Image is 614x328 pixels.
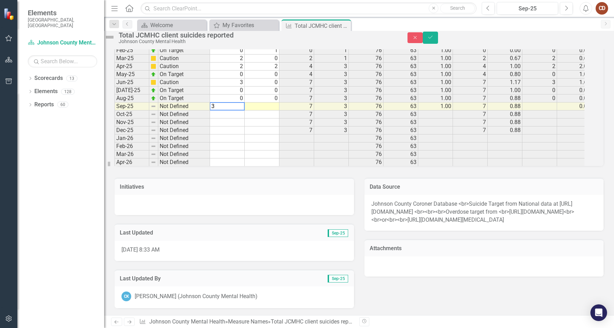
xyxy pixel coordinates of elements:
[557,55,592,63] td: 0.67
[453,102,488,110] td: 7
[488,55,522,63] td: 0.67
[349,79,384,87] td: 76
[210,79,245,87] td: 3
[211,21,277,30] a: My Favorites
[210,63,245,71] td: 2
[596,2,608,15] button: CD
[384,87,418,95] td: 63
[279,55,314,63] td: 2
[440,3,475,13] button: Search
[497,2,558,15] button: Sep-25
[557,63,592,71] td: 2.00
[499,5,556,13] div: Sep-25
[488,110,522,118] td: 0.88
[384,55,418,63] td: 63
[488,79,522,87] td: 1.17
[210,71,245,79] td: 0
[151,88,156,93] img: zOikAAAAAElFTkSuQmCC
[34,74,63,82] a: Scorecards
[57,102,68,108] div: 60
[210,87,245,95] td: 0
[150,21,205,30] div: Welcome
[158,55,210,63] td: Caution
[279,63,314,71] td: 4
[384,134,418,142] td: 63
[119,39,394,44] div: Johnson County Mental Health
[210,47,245,55] td: 0
[115,110,149,118] td: Oct-25
[349,134,384,142] td: 76
[557,47,592,55] td: 0.00
[139,318,354,326] div: » »
[222,21,277,30] div: My Favorites
[210,55,245,63] td: 2
[488,87,522,95] td: 1.00
[115,158,149,166] td: Apr-26
[104,32,115,43] img: Not Defined
[115,95,149,102] td: Aug-25
[115,142,149,150] td: Feb-26
[384,71,418,79] td: 63
[158,95,210,102] td: On Target
[453,95,488,102] td: 7
[314,55,349,63] td: 1
[349,71,384,79] td: 76
[28,39,97,47] a: Johnson County Mental Health
[158,142,210,150] td: Not Defined
[384,95,418,102] td: 63
[453,47,488,55] td: 0
[314,87,349,95] td: 3
[245,95,279,102] td: 0
[245,79,279,87] td: 0
[115,79,149,87] td: Jun-25
[115,87,149,95] td: [DATE]-25
[279,79,314,87] td: 7
[488,95,522,102] td: 0.88
[384,110,418,118] td: 63
[314,71,349,79] td: 3
[151,159,156,165] img: 8DAGhfEEPCf229AAAAAElFTkSuQmCC
[371,200,574,223] span: Johnson County Coroner Database <br>Suicide Target from National data at [URL][DOMAIN_NAME] <br><...
[158,87,210,95] td: On Target
[453,87,488,95] td: 7
[522,63,557,71] td: 2
[488,63,522,71] td: 1.00
[66,75,77,81] div: 13
[151,151,156,157] img: 8DAGhfEEPCf229AAAAAElFTkSuQmCC
[245,63,279,71] td: 2
[151,64,156,69] img: cBAA0RP0Y6D5n+AAAAAElFTkSuQmCC
[279,126,314,134] td: 7
[151,104,156,109] img: 8DAGhfEEPCf229AAAAAElFTkSuQmCC
[557,71,592,79] td: 1.00
[151,48,156,53] img: zOikAAAAAElFTkSuQmCC
[245,71,279,79] td: 0
[295,22,349,30] div: Total JCMHC client suicides reported
[349,102,384,110] td: 76
[522,47,557,55] td: 0
[349,126,384,134] td: 76
[158,79,210,87] td: Caution
[120,184,349,190] h3: Initiatives
[151,120,156,125] img: 8DAGhfEEPCf229AAAAAElFTkSuQmCC
[139,21,205,30] a: Welcome
[522,79,557,87] td: 3
[349,150,384,158] td: 76
[115,55,149,63] td: Mar-25
[349,158,384,166] td: 76
[450,5,465,11] span: Search
[121,292,131,301] div: CK
[115,102,149,110] td: Sep-25
[453,71,488,79] td: 4
[418,95,453,102] td: 1.00
[115,241,354,261] div: [DATE] 8:33 AM
[557,95,592,102] td: 0.00
[34,88,58,96] a: Elements
[370,245,599,252] h3: Attachments
[328,229,348,237] span: Sep-25
[28,55,97,67] input: Search Below...
[151,143,156,149] img: 8DAGhfEEPCf229AAAAAElFTkSuQmCC
[522,71,557,79] td: 0
[349,47,384,55] td: 76
[590,304,607,321] div: Open Intercom Messenger
[453,63,488,71] td: 4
